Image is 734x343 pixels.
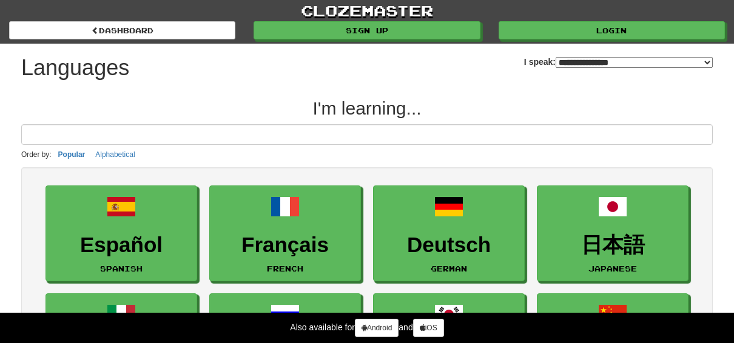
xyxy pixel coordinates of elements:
[588,264,637,273] small: Japanese
[431,264,467,273] small: German
[9,21,235,39] a: dashboard
[380,233,518,257] h3: Deutsch
[21,98,713,118] h2: I'm learning...
[254,21,480,39] a: Sign up
[100,264,143,273] small: Spanish
[216,233,354,257] h3: Français
[355,319,399,337] a: Android
[499,21,725,39] a: Login
[21,56,129,80] h1: Languages
[209,185,361,282] a: FrançaisFrench
[21,150,52,159] small: Order by:
[45,185,197,282] a: EspañolSpanish
[544,233,682,257] h3: 日本語
[267,264,303,273] small: French
[55,148,89,161] button: Popular
[556,57,713,68] select: I speak:
[524,56,713,68] label: I speak:
[413,319,444,337] a: iOS
[52,233,190,257] h3: Español
[373,185,525,282] a: DeutschGerman
[537,185,689,282] a: 日本語Japanese
[92,148,138,161] button: Alphabetical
